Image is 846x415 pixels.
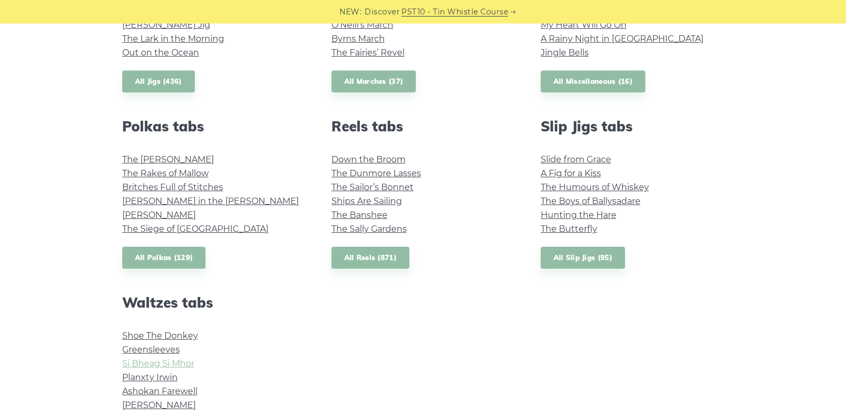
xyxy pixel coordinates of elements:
[541,210,616,220] a: Hunting the Hare
[122,247,206,269] a: All Polkas (129)
[331,20,393,30] a: O’Neill’s March
[541,196,641,206] a: The Boys of Ballysadare
[122,224,268,234] a: The Siege of [GEOGRAPHIC_DATA]
[122,154,214,165] a: The [PERSON_NAME]
[331,154,406,165] a: Down the Broom
[122,196,299,206] a: [PERSON_NAME] in the [PERSON_NAME]
[331,196,402,206] a: Ships Are Sailing
[331,48,405,58] a: The Fairies’ Revel
[122,71,195,92] a: All Jigs (436)
[331,118,515,135] h2: Reels tabs
[122,400,196,410] a: [PERSON_NAME]
[331,210,388,220] a: The Banshee
[122,294,306,311] h2: Waltzes tabs
[122,20,210,30] a: [PERSON_NAME] Jig
[401,6,508,18] a: PST10 - Tin Whistle Course
[541,182,649,192] a: The Humours of Whiskey
[331,224,407,234] a: The Sally Gardens
[541,71,646,92] a: All Miscellaneous (16)
[122,34,224,44] a: The Lark in the Morning
[541,154,611,165] a: Slide from Grace
[122,331,198,341] a: Shoe The Donkey
[541,247,625,269] a: All Slip Jigs (95)
[331,168,421,178] a: The Dunmore Lasses
[122,344,180,355] a: Greensleeves
[541,118,724,135] h2: Slip Jigs tabs
[331,247,410,269] a: All Reels (871)
[122,210,196,220] a: [PERSON_NAME]
[122,182,223,192] a: Britches Full of Stitches
[122,118,306,135] h2: Polkas tabs
[122,168,209,178] a: The Rakes of Mallow
[331,182,414,192] a: The Sailor’s Bonnet
[541,48,589,58] a: Jingle Bells
[122,358,194,369] a: Si­ Bheag Si­ Mhor
[339,6,361,18] span: NEW:
[541,20,627,30] a: My Heart Will Go On
[331,34,385,44] a: Byrns March
[541,168,601,178] a: A Fig for a Kiss
[541,34,703,44] a: A Rainy Night in [GEOGRAPHIC_DATA]
[365,6,400,18] span: Discover
[122,48,199,58] a: Out on the Ocean
[122,386,197,396] a: Ashokan Farewell
[541,224,597,234] a: The Butterfly
[331,71,416,92] a: All Marches (37)
[122,372,178,382] a: Planxty Irwin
